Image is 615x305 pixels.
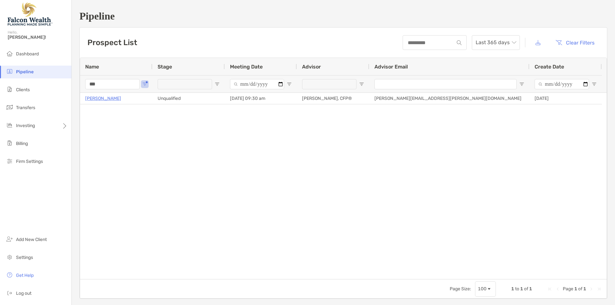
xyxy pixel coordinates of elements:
[6,289,13,297] img: logout icon
[596,286,602,292] div: Last Page
[478,286,487,292] div: 100
[16,291,31,296] span: Log out
[515,286,519,292] span: to
[152,93,225,104] div: Unqualified
[369,93,529,104] div: [PERSON_NAME][EMAIL_ADDRESS][PERSON_NAME][DOMAIN_NAME]
[87,38,137,47] h3: Prospect List
[6,121,13,129] img: investing icon
[374,64,408,70] span: Advisor Email
[16,237,47,242] span: Add New Client
[450,286,471,292] div: Page Size:
[230,79,284,89] input: Meeting Date Filter Input
[574,286,577,292] span: 1
[297,93,369,104] div: [PERSON_NAME], CFP®
[592,82,597,87] button: Open Filter Menu
[6,139,13,147] img: billing icon
[6,271,13,279] img: get-help icon
[6,68,13,75] img: pipeline icon
[374,79,517,89] input: Advisor Email Filter Input
[16,69,34,75] span: Pipeline
[16,255,33,260] span: Settings
[8,35,68,40] span: [PERSON_NAME]!
[520,286,523,292] span: 1
[302,64,321,70] span: Advisor
[524,286,528,292] span: of
[142,82,147,87] button: Open Filter Menu
[16,141,28,146] span: Billing
[225,93,297,104] div: [DATE] 09:30 am
[230,64,263,70] span: Meeting Date
[476,36,516,50] span: Last 365 days
[85,64,99,70] span: Name
[589,286,594,292] div: Next Page
[8,3,53,26] img: Falcon Wealth Planning Logo
[511,286,514,292] span: 1
[563,286,573,292] span: Page
[79,10,607,22] h1: Pipeline
[535,64,564,70] span: Create Date
[547,286,553,292] div: First Page
[529,286,532,292] span: 1
[215,82,220,87] button: Open Filter Menu
[16,87,30,92] span: Clients
[16,123,35,128] span: Investing
[16,159,43,164] span: Firm Settings
[6,50,13,57] img: dashboard icon
[535,79,589,89] input: Create Date Filter Input
[583,286,586,292] span: 1
[16,51,39,57] span: Dashboard
[16,273,34,278] span: Get Help
[551,36,599,50] button: Clear Filters
[16,105,35,110] span: Transfers
[158,64,172,70] span: Stage
[519,82,524,87] button: Open Filter Menu
[85,79,140,89] input: Name Filter Input
[555,286,560,292] div: Previous Page
[6,85,13,93] img: clients icon
[578,286,582,292] span: of
[85,94,121,102] a: [PERSON_NAME]
[6,253,13,261] img: settings icon
[6,235,13,243] img: add_new_client icon
[359,82,364,87] button: Open Filter Menu
[6,103,13,111] img: transfers icon
[287,82,292,87] button: Open Filter Menu
[457,40,462,45] img: input icon
[529,93,602,104] div: [DATE]
[475,281,496,297] div: Page Size
[6,157,13,165] img: firm-settings icon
